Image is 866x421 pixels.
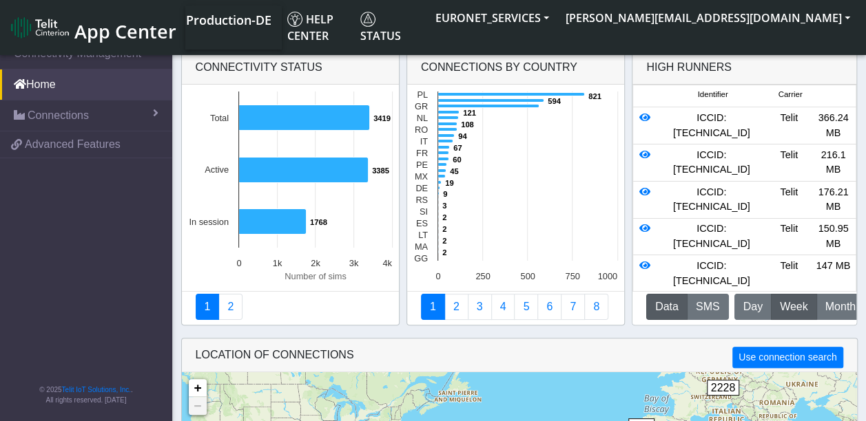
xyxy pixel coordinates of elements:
[209,113,228,123] text: Total
[468,294,492,320] a: Usage per Country
[287,12,302,27] img: knowledge.svg
[414,253,428,263] text: GG
[697,89,728,100] span: Identifier
[767,222,811,251] div: Telit
[561,294,585,320] a: Zero Session
[435,271,440,281] text: 0
[771,294,817,320] button: Week
[656,111,767,140] div: ICCID: [TECHNICAL_ID]
[537,294,561,320] a: 14 Days Trend
[687,294,729,320] button: SMS
[360,12,375,27] img: status.svg
[656,148,767,177] div: ICCID: [TECHNICAL_ID]
[416,218,428,228] text: ES
[416,148,428,158] text: FR
[767,185,811,215] div: Telit
[557,6,858,30] button: [PERSON_NAME][EMAIL_ADDRESS][DOMAIN_NAME]
[196,294,220,320] a: Connectivity status
[458,132,467,140] text: 94
[282,6,355,50] a: Help center
[382,258,392,268] text: 4k
[196,294,385,320] nav: Summary paging
[28,107,89,124] span: Connections
[218,294,243,320] a: Deployment status
[421,294,445,320] a: Connections By Country
[597,271,617,281] text: 1000
[450,167,458,175] text: 45
[442,225,446,233] text: 2
[62,386,131,393] a: Telit IoT Solutions, Inc.
[811,222,855,251] div: 150.95 MB
[778,89,802,100] span: Carrier
[360,12,401,43] span: Status
[816,294,865,320] button: Month
[707,380,740,396] span: 2228
[185,6,271,33] a: Your current platform instance
[182,338,857,372] div: LOCATION OF CONNECTIONS
[442,237,446,245] text: 2
[189,217,229,227] text: In session
[287,12,333,43] span: Help center
[415,241,429,252] text: MA
[349,258,358,268] text: 3k
[415,195,428,205] text: RS
[415,183,428,193] text: DE
[656,259,767,288] div: ICCID: [TECHNICAL_ID]
[407,51,624,85] div: Connections By Country
[825,299,856,315] span: Month
[646,59,732,76] div: High Runners
[443,190,447,198] text: 9
[656,222,767,251] div: ICCID: [TECHNICAL_ID]
[780,299,808,315] span: Week
[415,101,428,111] text: GR
[734,294,772,320] button: Day
[373,114,391,122] text: 3419
[453,144,462,152] text: 67
[74,19,176,44] span: App Center
[811,259,855,288] div: 147 MB
[442,248,446,257] text: 2
[444,294,468,320] a: Carrier
[372,166,389,175] text: 3385
[427,6,557,30] button: EURONET_SERVICES
[811,185,855,215] div: 176.21 MB
[442,202,446,210] text: 3
[463,109,476,117] text: 121
[416,160,428,170] text: PE
[355,6,427,50] a: Status
[420,136,428,147] text: IT
[189,397,207,415] a: Zoom out
[11,13,174,43] a: App Center
[442,213,446,222] text: 2
[415,125,428,135] text: RO
[461,120,474,129] text: 108
[415,171,429,182] text: MX
[646,294,688,320] button: Data
[565,271,579,281] text: 750
[11,17,69,39] img: logo-telit-cinterion-gw-new.png
[656,185,767,215] div: ICCID: [TECHNICAL_ID]
[743,299,763,315] span: Day
[584,294,608,320] a: Not Connected for 30 days
[182,51,399,85] div: Connectivity status
[811,148,855,177] div: 216.1 MB
[186,12,271,28] span: Production-DE
[453,155,461,164] text: 60
[311,258,320,268] text: 2k
[420,206,428,217] text: SI
[767,148,811,177] div: Telit
[236,258,241,268] text: 0
[285,271,347,281] text: Number of sims
[189,379,207,397] a: Zoom in
[767,259,811,288] div: Telit
[514,294,538,320] a: Usage by Carrier
[421,294,610,320] nav: Summary paging
[811,111,855,140] div: 366.24 MB
[491,294,515,320] a: Connections By Carrier
[588,92,601,100] text: 821
[310,218,327,226] text: 1768
[25,136,121,153] span: Advanced Features
[205,164,229,175] text: Active
[417,89,428,100] text: PL
[520,271,535,281] text: 500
